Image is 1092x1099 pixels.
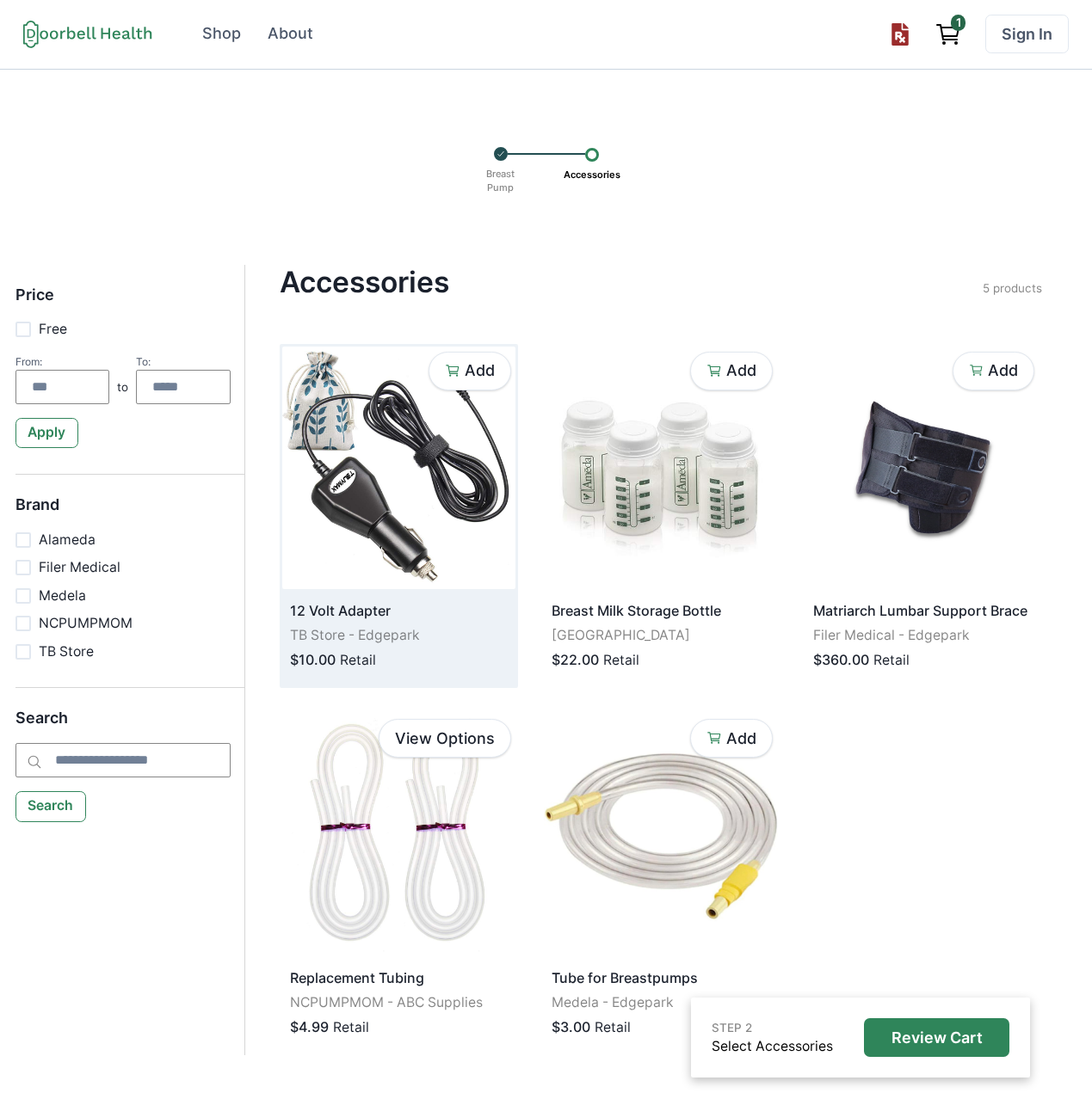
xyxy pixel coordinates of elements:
h5: Price [15,285,231,320]
p: Medela [39,586,86,606]
div: From: [15,355,110,368]
h5: Brand [15,495,231,530]
p: Replacement Tubing [290,967,508,988]
p: Filer Medical - Edgepark [813,625,1031,646]
img: 77b38o6xzg5nqdvmqa26gelkv2qs [544,714,777,956]
h5: Search [15,709,231,743]
p: Retail [873,650,910,671]
p: TB Store [39,642,94,662]
p: Tube for Breastpumps [552,967,769,988]
h4: Accessories [280,265,983,299]
p: $360.00 [813,649,869,670]
a: About [256,15,325,53]
p: Filer Medical [39,557,120,578]
button: Upload prescription [881,15,920,53]
a: Tube for BreastpumpsMedela - Edgepark$3.00Retail [544,714,777,1053]
a: 12 Volt AdapterTB Store - Edgepark$10.00Retail [282,347,515,685]
a: View cart [928,15,971,53]
p: Alameda [39,530,96,550]
p: Add [465,361,495,380]
p: 12 Volt Adapter [290,600,508,621]
img: vkpg9gdrulot1riiyl6frf1dps38 [282,714,515,956]
p: Retail [603,650,639,671]
p: Breast Pump [480,161,521,201]
p: Free [39,319,67,340]
button: Add [429,352,510,390]
div: Shop [202,22,241,46]
div: About [268,22,313,46]
p: Review Cart [891,1028,983,1047]
p: Add [726,361,756,380]
button: Add [953,352,1034,390]
p: NCPUMPMOM [39,613,133,634]
p: to [117,378,128,403]
span: 1 [951,15,966,30]
p: Add [726,729,756,748]
button: Search [15,791,86,822]
a: Replacement TubingNCPUMPMOM - ABC Supplies$4.99Retail [282,714,515,1053]
a: View Options [379,719,511,758]
button: Add [690,352,772,390]
p: $3.00 [552,1016,590,1037]
p: $22.00 [552,649,599,670]
p: Add [988,361,1018,380]
button: Add [690,719,772,758]
a: Breast Milk Storage Bottle[GEOGRAPHIC_DATA]$22.00Retail [544,347,777,685]
p: [GEOGRAPHIC_DATA] [552,625,769,646]
a: Matriarch Lumbar Support BraceFiler Medical - Edgepark$360.00Retail [806,347,1040,685]
p: $4.99 [290,1016,329,1037]
p: TB Store - Edgepark [290,625,508,646]
p: Medela - Edgepark [552,992,769,1013]
p: Retail [595,1017,631,1038]
a: Shop [191,15,253,53]
a: Select Accessories [712,1038,833,1054]
a: Sign In [985,15,1069,53]
p: Accessories [558,162,626,188]
p: $10.00 [290,649,336,670]
p: Breast Milk Storage Bottle [552,600,769,621]
p: Retail [340,650,376,671]
p: 5 products [983,279,1042,297]
img: c5oycnsfiqqizy7cf280t5tb4bbh [544,347,777,589]
img: 7h5mechjwhheoitmvh8nbgo3b2np [282,347,515,589]
div: To: [136,355,231,368]
button: Apply [15,418,78,449]
p: STEP 2 [712,1019,833,1036]
p: Retail [333,1017,369,1038]
p: NCPUMPMOM - ABC Supplies [290,992,508,1013]
p: Matriarch Lumbar Support Brace [813,600,1031,621]
button: Review Cart [864,1018,1009,1057]
img: zp0fad4xa4iezafu1meeogqmf76v [806,347,1040,589]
